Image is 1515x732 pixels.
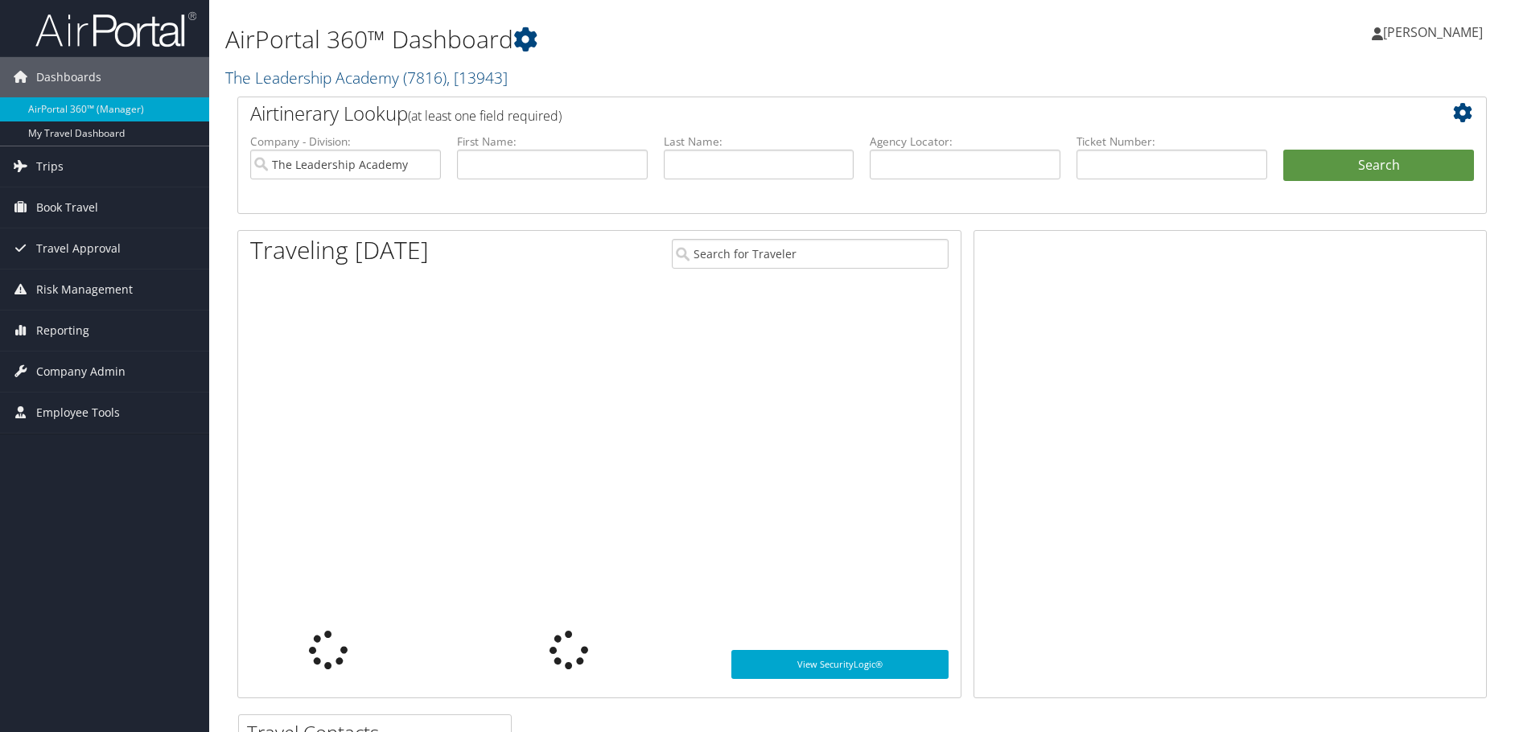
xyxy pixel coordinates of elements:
[1283,150,1474,182] button: Search
[1077,134,1267,150] label: Ticket Number:
[1383,23,1483,41] span: [PERSON_NAME]
[36,57,101,97] span: Dashboards
[225,67,508,88] a: The Leadership Academy
[457,134,648,150] label: First Name:
[672,239,949,269] input: Search for Traveler
[36,187,98,228] span: Book Travel
[664,134,854,150] label: Last Name:
[36,352,126,392] span: Company Admin
[225,23,1074,56] h1: AirPortal 360™ Dashboard
[403,67,447,88] span: ( 7816 )
[35,10,196,48] img: airportal-logo.png
[36,310,89,351] span: Reporting
[1372,8,1499,56] a: [PERSON_NAME]
[250,233,429,267] h1: Traveling [DATE]
[408,107,562,125] span: (at least one field required)
[731,650,948,679] a: View SecurityLogic®
[36,393,120,433] span: Employee Tools
[36,146,64,187] span: Trips
[250,100,1370,127] h2: Airtinerary Lookup
[250,134,441,150] label: Company - Division:
[870,134,1060,150] label: Agency Locator:
[36,269,133,310] span: Risk Management
[447,67,508,88] span: , [ 13943 ]
[36,228,121,269] span: Travel Approval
